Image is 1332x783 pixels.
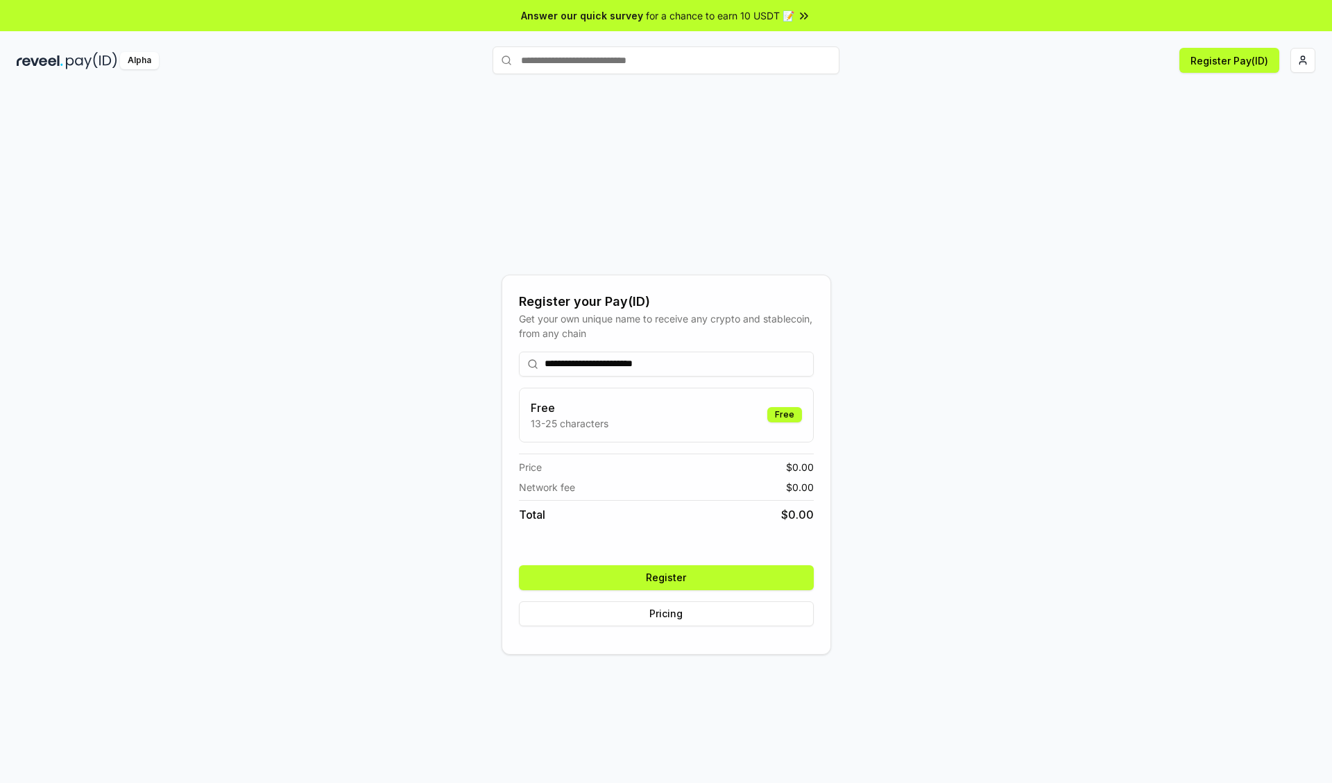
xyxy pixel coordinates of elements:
[786,460,814,474] span: $ 0.00
[519,460,542,474] span: Price
[519,506,545,523] span: Total
[1179,48,1279,73] button: Register Pay(ID)
[781,506,814,523] span: $ 0.00
[531,399,608,416] h3: Free
[521,8,643,23] span: Answer our quick survey
[767,407,802,422] div: Free
[519,292,814,311] div: Register your Pay(ID)
[519,311,814,341] div: Get your own unique name to receive any crypto and stablecoin, from any chain
[66,52,117,69] img: pay_id
[646,8,794,23] span: for a chance to earn 10 USDT 📝
[786,480,814,494] span: $ 0.00
[519,565,814,590] button: Register
[17,52,63,69] img: reveel_dark
[531,416,608,431] p: 13-25 characters
[120,52,159,69] div: Alpha
[519,480,575,494] span: Network fee
[519,601,814,626] button: Pricing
